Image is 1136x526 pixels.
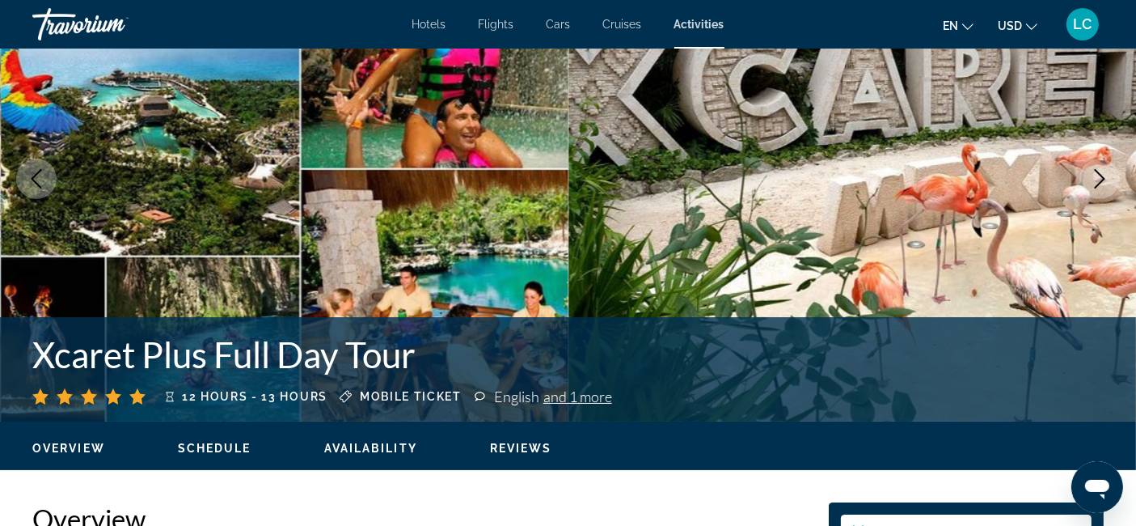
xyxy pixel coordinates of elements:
[16,159,57,199] button: Previous image
[1079,159,1120,199] button: Next image
[943,14,973,37] button: Change language
[32,3,194,45] a: Travorium
[998,14,1037,37] button: Change currency
[178,442,251,455] span: Schedule
[490,442,552,455] span: Reviews
[324,442,417,455] span: Availability
[603,18,642,31] a: Cruises
[1062,7,1104,41] button: User Menu
[32,442,105,455] span: Overview
[543,388,612,405] span: and 1 more
[490,441,552,456] button: Reviews
[1074,16,1092,32] span: LC
[178,441,251,456] button: Schedule
[1071,461,1123,513] iframe: Button to launch messaging window
[494,388,612,405] div: English
[182,390,327,403] span: 12 hours - 13 hours
[674,18,724,31] a: Activities
[943,19,958,32] span: en
[412,18,446,31] a: Hotels
[479,18,514,31] a: Flights
[547,18,571,31] a: Cars
[324,441,417,456] button: Availability
[998,19,1022,32] span: USD
[32,333,845,375] h1: Xcaret Plus Full Day Tour
[32,441,105,456] button: Overview
[360,390,462,403] span: Mobile ticket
